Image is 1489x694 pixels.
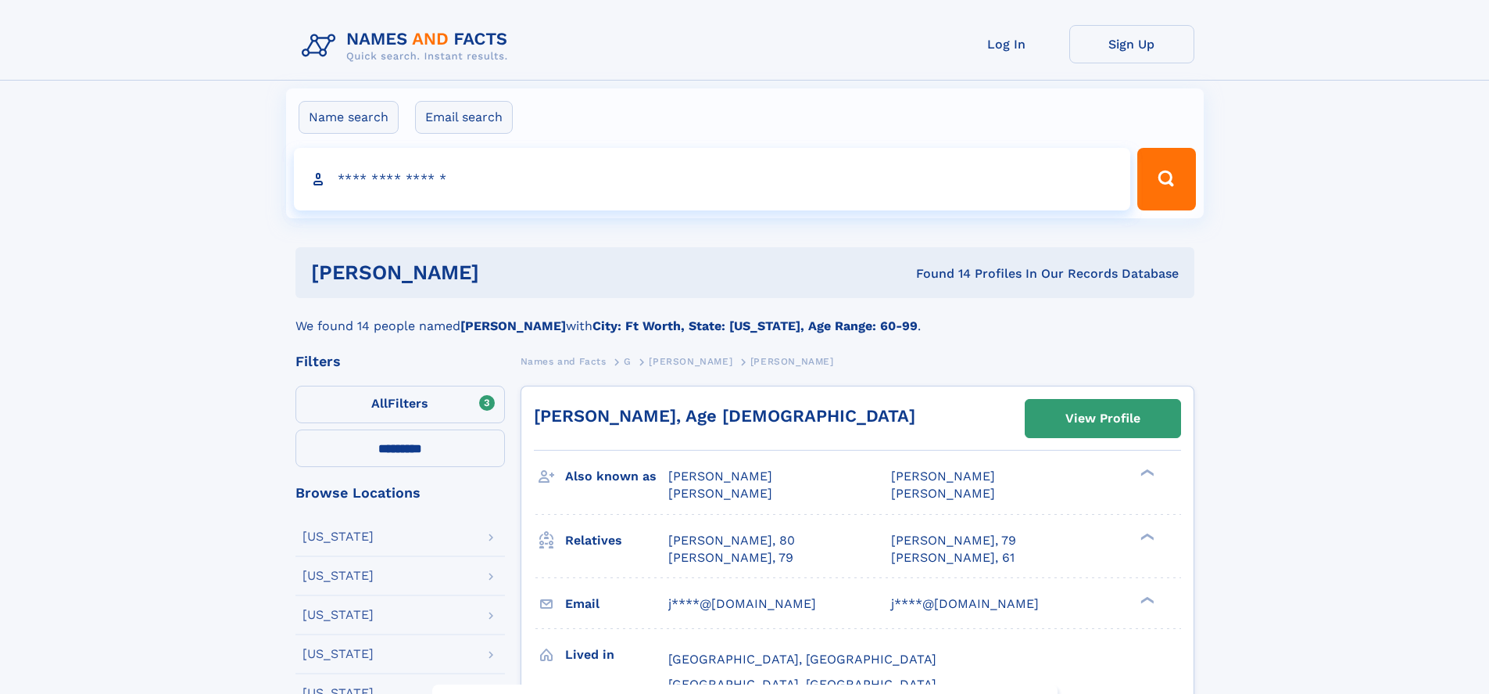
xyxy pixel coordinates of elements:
[295,486,505,500] div: Browse Locations
[302,609,374,621] div: [US_STATE]
[1025,400,1180,437] a: View Profile
[649,356,732,367] span: [PERSON_NAME]
[624,356,632,367] span: G
[1065,401,1140,437] div: View Profile
[1136,531,1155,541] div: ❯
[295,298,1194,336] div: We found 14 people named with .
[302,570,374,582] div: [US_STATE]
[668,486,772,501] span: [PERSON_NAME]
[311,263,698,282] h1: [PERSON_NAME]
[668,469,772,484] span: [PERSON_NAME]
[944,25,1069,63] a: Log In
[565,463,668,490] h3: Also known as
[295,25,521,67] img: Logo Names and Facts
[668,652,936,667] span: [GEOGRAPHIC_DATA], [GEOGRAPHIC_DATA]
[624,351,632,371] a: G
[302,648,374,660] div: [US_STATE]
[565,642,668,668] h3: Lived in
[294,148,1131,210] input: search input
[460,318,566,333] b: [PERSON_NAME]
[1069,25,1194,63] a: Sign Up
[592,318,918,333] b: City: Ft Worth, State: [US_STATE], Age Range: 60-99
[415,101,513,134] label: Email search
[891,532,1016,549] a: [PERSON_NAME], 79
[891,469,995,484] span: [PERSON_NAME]
[668,532,795,549] a: [PERSON_NAME], 80
[1137,148,1195,210] button: Search Button
[521,351,607,371] a: Names and Facts
[649,351,732,371] a: [PERSON_NAME]
[1136,595,1155,605] div: ❯
[668,549,793,566] a: [PERSON_NAME], 79
[697,265,1179,282] div: Found 14 Profiles In Our Records Database
[295,354,505,369] div: Filters
[371,396,388,411] span: All
[750,356,834,367] span: [PERSON_NAME]
[891,549,1015,566] a: [PERSON_NAME], 61
[668,677,936,692] span: [GEOGRAPHIC_DATA], [GEOGRAPHIC_DATA]
[891,486,995,501] span: [PERSON_NAME]
[295,386,505,423] label: Filters
[299,101,399,134] label: Name search
[1136,468,1155,478] div: ❯
[565,527,668,554] h3: Relatives
[565,591,668,617] h3: Email
[302,530,374,543] div: [US_STATE]
[534,406,915,426] a: [PERSON_NAME], Age [DEMOGRAPHIC_DATA]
